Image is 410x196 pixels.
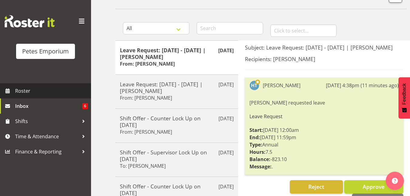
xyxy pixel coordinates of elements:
[249,81,259,90] img: helena-tomlin701.jpg
[308,183,324,190] span: Reject
[82,103,88,109] span: 6
[249,156,270,163] strong: Balance:
[15,117,79,126] span: Shifts
[219,115,234,122] p: [DATE]
[120,61,175,67] h6: From: [PERSON_NAME]
[270,25,337,37] input: Click to select...
[290,180,343,194] button: Reject
[120,47,234,60] h5: Leave Request: [DATE] - [DATE] | [PERSON_NAME]
[219,183,234,190] p: [DATE]
[120,163,166,169] h6: To: [PERSON_NAME]
[22,47,69,56] div: Petes Emporium
[249,163,272,170] strong: Message:
[402,83,407,105] span: Feedback
[15,86,88,95] span: Roster
[363,183,385,190] span: Approve
[344,180,403,194] button: Approve
[245,44,403,51] h5: Subject: Leave Request: [DATE] - [DATE] | [PERSON_NAME]
[120,129,172,135] h6: From: [PERSON_NAME]
[120,81,234,94] h5: Leave Request: [DATE] - [DATE] | [PERSON_NAME]
[249,141,262,148] strong: Type:
[120,115,234,128] h5: Shift Offer - Counter Lock Up on [DATE]
[218,47,234,54] p: [DATE]
[249,127,263,133] strong: Start:
[249,134,260,141] strong: End:
[249,114,399,119] h6: Leave Request
[120,95,172,101] h6: From: [PERSON_NAME]
[15,147,79,156] span: Finance & Reporting
[392,178,398,184] img: help-xxl-2.png
[245,56,403,62] h5: Recipients: [PERSON_NAME]
[197,22,263,34] input: Search
[249,149,266,155] strong: Hours:
[263,82,300,89] div: [PERSON_NAME]
[326,82,399,89] div: [DATE] 4:38pm (11 minutes ago)
[15,132,79,141] span: Time & Attendance
[219,81,234,88] p: [DATE]
[120,149,234,162] h5: Shift Offer - Supervisor Lock Up on [DATE]
[249,98,399,172] div: [PERSON_NAME] requested leave [DATE] 12:00am [DATE] 11:59pm Annual 7.5 -823.10 .
[15,101,82,111] span: Inbox
[219,149,234,156] p: [DATE]
[398,77,410,119] button: Feedback - Show survey
[5,15,55,27] img: Rosterit website logo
